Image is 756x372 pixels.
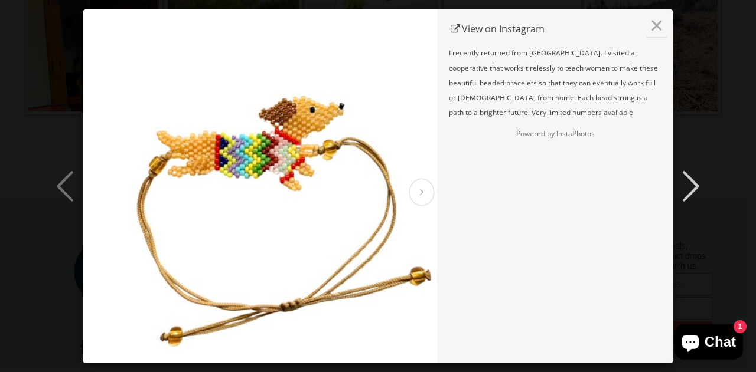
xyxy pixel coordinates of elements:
[83,9,437,363] img: instagram post by Global Handmade Goods on 13 February 2025
[516,129,595,139] a: Powered by InstaPhotos
[449,45,661,120] div: I recently returned from [GEOGRAPHIC_DATA]. I visited a cooperative that works tirelessly to teac...
[671,324,747,363] inbox-online-store-chat: Shopify online store chat
[449,22,545,35] a: Global Handmade Goods
[646,12,667,38] button: ×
